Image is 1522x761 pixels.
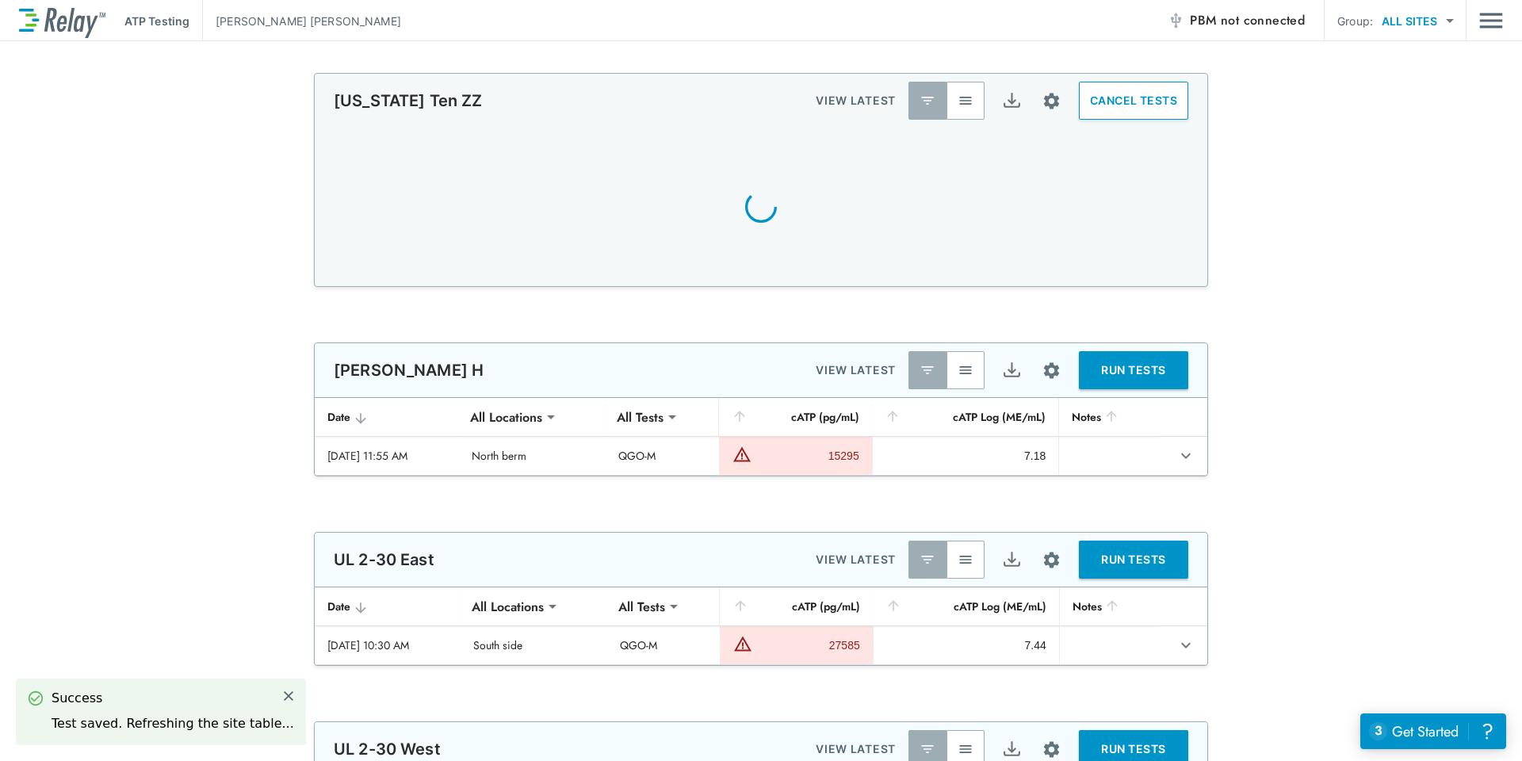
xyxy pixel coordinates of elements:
[607,591,676,622] div: All Tests
[732,407,859,426] div: cATP (pg/mL)
[732,597,860,616] div: cATP (pg/mL)
[1002,361,1022,380] img: Export Icon
[327,637,448,653] div: [DATE] 10:30 AM
[1079,541,1188,579] button: RUN TESTS
[459,437,606,475] td: North berm
[606,401,675,433] div: All Tests
[992,351,1031,389] button: Export
[334,740,441,759] p: UL 2-30 West
[1079,351,1188,389] button: RUN TESTS
[886,637,1046,653] div: 7.44
[606,437,718,475] td: QGO-M
[920,93,935,109] img: Latest
[1221,11,1305,29] span: not connected
[315,398,459,437] th: Date
[52,689,294,708] div: Success
[1479,6,1503,36] button: Main menu
[733,634,752,653] img: Warning
[958,93,973,109] img: View All
[28,690,44,706] img: Success
[334,91,483,110] p: [US_STATE] Ten ZZ
[816,550,896,569] p: VIEW LATEST
[1360,713,1506,749] iframe: Resource center
[1072,407,1146,426] div: Notes
[1079,82,1188,120] button: CANCEL TESTS
[1172,632,1199,659] button: expand row
[461,626,606,664] td: South side
[124,13,189,29] p: ATP Testing
[1042,550,1061,570] img: Settings Icon
[920,362,935,378] img: Latest
[334,550,434,569] p: UL 2-30 East
[958,741,973,757] img: View All
[1479,6,1503,36] img: Drawer Icon
[327,448,446,464] div: [DATE] 11:55 AM
[52,714,294,733] div: Test saved. Refreshing the site table...
[920,741,935,757] img: Latest
[1042,91,1061,111] img: Settings Icon
[816,740,896,759] p: VIEW LATEST
[1190,10,1305,32] span: PBM
[1168,13,1184,29] img: Offline Icon
[334,361,484,380] p: [PERSON_NAME] H
[1042,361,1061,380] img: Settings Icon
[1042,740,1061,759] img: Settings Icon
[958,362,973,378] img: View All
[281,689,296,703] img: Close Icon
[216,13,401,29] p: [PERSON_NAME] [PERSON_NAME]
[1031,350,1073,392] button: Site setup
[1073,597,1147,616] div: Notes
[607,626,720,664] td: QGO-M
[19,4,105,38] img: LuminUltra Relay
[315,587,1207,665] table: sticky table
[816,361,896,380] p: VIEW LATEST
[816,91,896,110] p: VIEW LATEST
[461,591,555,622] div: All Locations
[1002,91,1022,111] img: Export Icon
[756,637,860,653] div: 27585
[1337,13,1373,29] p: Group:
[1002,740,1022,759] img: Export Icon
[885,407,1046,426] div: cATP Log (ME/mL)
[958,552,973,568] img: View All
[885,597,1046,616] div: cATP Log (ME/mL)
[1172,442,1199,469] button: expand row
[1031,539,1073,581] button: Site setup
[755,448,859,464] div: 15295
[1031,80,1073,122] button: Site setup
[1002,550,1022,570] img: Export Icon
[1161,5,1311,36] button: PBM not connected
[992,82,1031,120] button: Export
[992,541,1031,579] button: Export
[459,401,553,433] div: All Locations
[315,587,461,626] th: Date
[885,448,1046,464] div: 7.18
[315,398,1207,476] table: sticky table
[920,552,935,568] img: Latest
[732,445,751,464] img: Warning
